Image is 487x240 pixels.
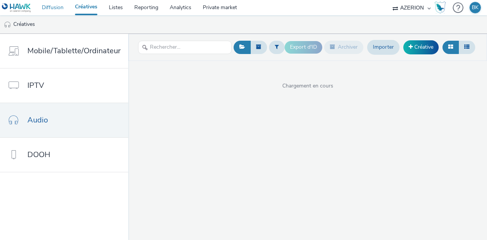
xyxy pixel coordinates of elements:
span: IPTV [27,80,44,91]
span: Mobile/Tablette/Ordinateur [27,45,121,56]
input: Rechercher... [138,41,232,54]
a: Importer [367,40,399,54]
a: Hawk Academy [434,2,449,14]
button: Export d'ID [285,41,322,53]
img: undefined Logo [2,3,31,13]
a: Créative [403,40,439,54]
img: Hawk Academy [434,2,446,14]
button: Archiver [324,41,363,54]
div: BK [472,2,479,13]
button: Liste [458,41,475,54]
span: Audio [27,114,48,126]
img: audio [4,21,11,29]
button: Grille [442,41,459,54]
span: Chargement en cours [128,82,487,90]
span: DOOH [27,149,50,160]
